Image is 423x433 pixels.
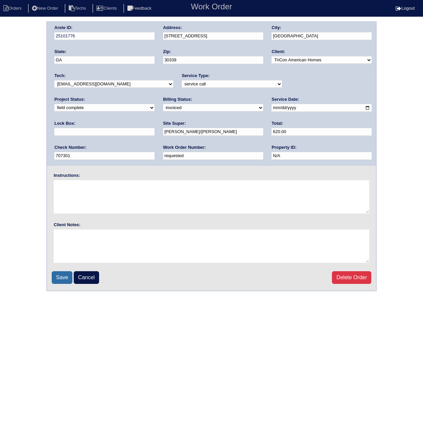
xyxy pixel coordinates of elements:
label: Service Type: [182,73,210,79]
label: Total: [272,120,283,126]
label: Work Order Number: [163,144,206,150]
label: Zip: [163,49,171,55]
label: Billing Status: [163,96,192,102]
li: Techs [65,4,91,13]
input: Enter a location [163,32,263,40]
a: Techs [65,6,91,11]
a: Clients [92,6,122,11]
label: Project Status: [54,96,85,102]
a: Cancel [74,271,99,284]
label: Service Date: [272,96,299,102]
a: New Order [28,6,63,11]
label: Property ID: [272,144,296,150]
li: Clients [92,4,122,13]
li: New Order [28,4,63,13]
a: Delete Order [332,271,371,284]
label: Instructions: [54,172,80,178]
label: Lock Box: [54,120,75,126]
label: Client: [272,49,285,55]
label: Address: [163,25,182,31]
label: Check Number: [54,144,86,150]
label: Arete ID: [54,25,72,31]
a: Logout [396,6,415,11]
input: Save [52,271,72,284]
label: Tech: [54,73,66,79]
label: Site Super: [163,120,186,126]
label: City: [272,25,281,31]
li: Feedback [123,4,157,13]
label: Client Notes: [54,222,80,228]
label: State: [54,49,66,55]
